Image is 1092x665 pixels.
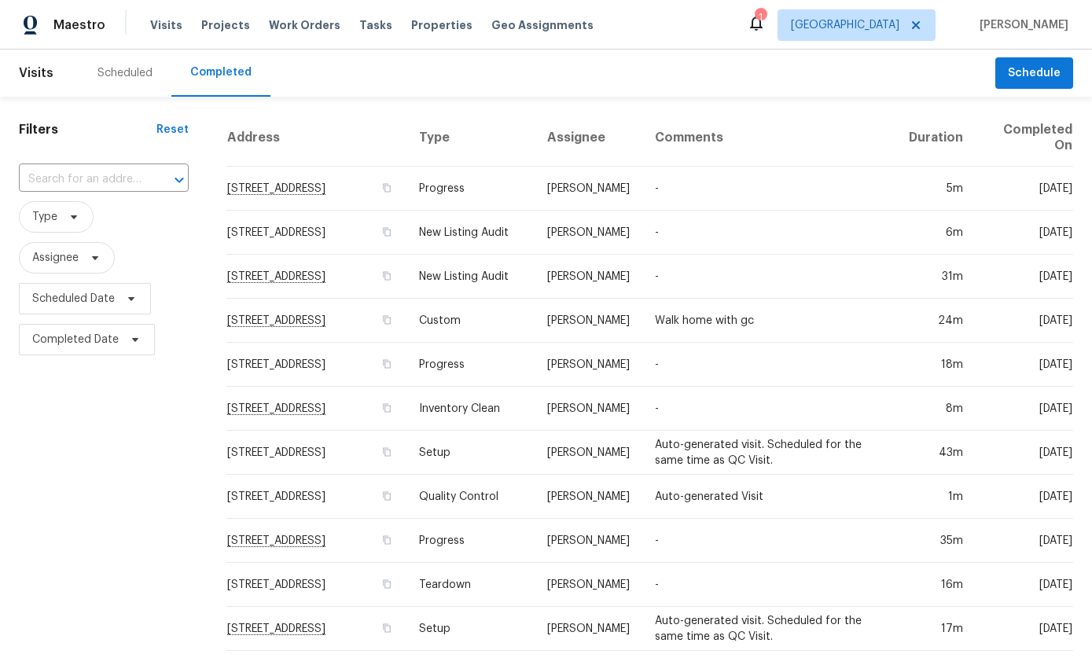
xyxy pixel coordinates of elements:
td: Progress [406,519,535,563]
th: Duration [896,109,976,167]
td: [PERSON_NAME] [535,607,642,651]
span: Visits [19,56,53,90]
td: - [642,211,896,255]
td: Teardown [406,563,535,607]
td: - [642,519,896,563]
td: - [642,167,896,211]
td: 1m [896,475,976,519]
button: Copy Address [380,577,394,591]
td: - [642,343,896,387]
button: Copy Address [380,533,394,547]
div: Completed [190,64,252,80]
th: Assignee [535,109,642,167]
td: Auto-generated visit. Scheduled for the same time as QC Visit. [642,431,896,475]
td: Inventory Clean [406,387,535,431]
td: 24m [896,299,976,343]
div: Reset [156,122,189,138]
button: Copy Address [380,401,394,415]
td: 18m [896,343,976,387]
button: Open [168,169,190,191]
span: [GEOGRAPHIC_DATA] [791,17,899,33]
td: [STREET_ADDRESS] [226,475,406,519]
button: Copy Address [380,313,394,327]
td: [DATE] [976,431,1073,475]
td: Custom [406,299,535,343]
span: Schedule [1008,64,1061,83]
td: Auto-generated visit. Scheduled for the same time as QC Visit. [642,607,896,651]
button: Copy Address [380,225,394,239]
td: - [642,563,896,607]
span: Assignee [32,250,79,266]
td: 5m [896,167,976,211]
input: Search for an address... [19,167,145,192]
td: [DATE] [976,167,1073,211]
td: [DATE] [976,211,1073,255]
td: [PERSON_NAME] [535,475,642,519]
button: Copy Address [380,357,394,371]
td: [DATE] [976,387,1073,431]
td: New Listing Audit [406,255,535,299]
td: [PERSON_NAME] [535,431,642,475]
td: 31m [896,255,976,299]
span: Maestro [53,17,105,33]
td: [DATE] [976,519,1073,563]
div: Scheduled [97,65,153,81]
td: [STREET_ADDRESS] [226,431,406,475]
button: Schedule [995,57,1073,90]
td: [DATE] [976,607,1073,651]
span: Work Orders [269,17,340,33]
td: Progress [406,167,535,211]
span: Type [32,209,57,225]
span: Visits [150,17,182,33]
td: [STREET_ADDRESS] [226,563,406,607]
button: Copy Address [380,489,394,503]
td: [STREET_ADDRESS] [226,211,406,255]
td: Setup [406,607,535,651]
td: 17m [896,607,976,651]
td: Progress [406,343,535,387]
td: Auto-generated Visit [642,475,896,519]
span: Tasks [359,20,392,31]
td: [PERSON_NAME] [535,387,642,431]
span: Scheduled Date [32,291,115,307]
button: Copy Address [380,621,394,635]
span: Properties [411,17,472,33]
button: Copy Address [380,269,394,283]
td: [PERSON_NAME] [535,519,642,563]
button: Copy Address [380,445,394,459]
td: [DATE] [976,299,1073,343]
td: Quality Control [406,475,535,519]
td: [PERSON_NAME] [535,255,642,299]
td: [DATE] [976,563,1073,607]
td: 43m [896,431,976,475]
td: 8m [896,387,976,431]
span: [PERSON_NAME] [973,17,1068,33]
td: [DATE] [976,343,1073,387]
span: Geo Assignments [491,17,594,33]
td: New Listing Audit [406,211,535,255]
td: [DATE] [976,255,1073,299]
td: [PERSON_NAME] [535,167,642,211]
div: 1 [755,9,766,25]
td: [PERSON_NAME] [535,563,642,607]
th: Completed On [976,109,1073,167]
span: Completed Date [32,332,119,347]
td: [PERSON_NAME] [535,343,642,387]
td: [STREET_ADDRESS] [226,343,406,387]
td: [PERSON_NAME] [535,211,642,255]
td: 16m [896,563,976,607]
td: 6m [896,211,976,255]
th: Address [226,109,406,167]
td: 35m [896,519,976,563]
h1: Filters [19,122,156,138]
td: Walk home with gc [642,299,896,343]
td: - [642,255,896,299]
td: Setup [406,431,535,475]
button: Copy Address [380,181,394,195]
th: Type [406,109,535,167]
th: Comments [642,109,896,167]
span: Projects [201,17,250,33]
td: [PERSON_NAME] [535,299,642,343]
td: - [642,387,896,431]
td: [DATE] [976,475,1073,519]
